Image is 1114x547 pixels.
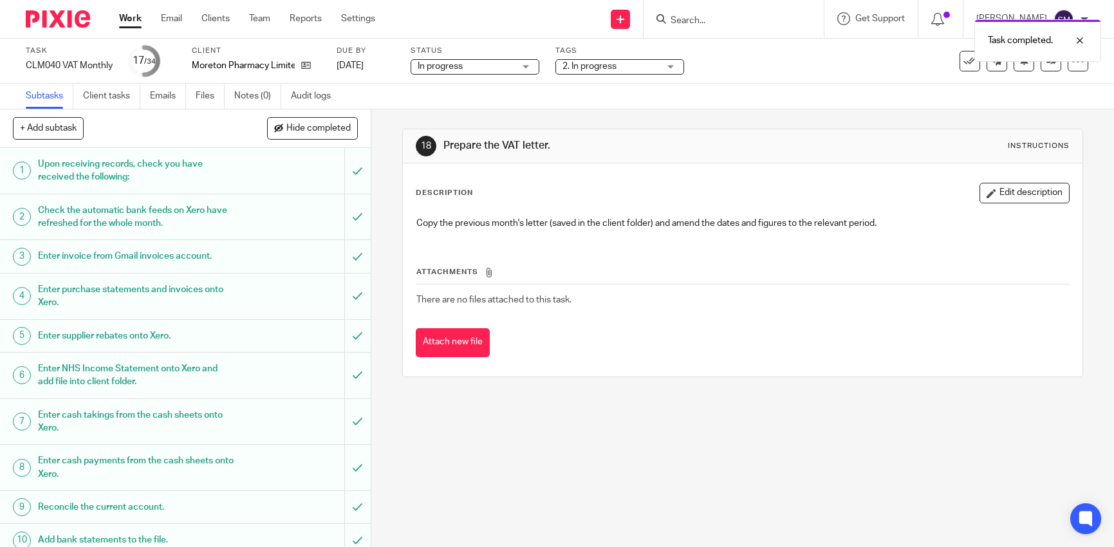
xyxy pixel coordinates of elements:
[418,62,463,71] span: In progress
[290,12,322,25] a: Reports
[192,46,320,56] label: Client
[38,359,234,392] h1: Enter NHS Income Statement onto Xero and add file into client folder.
[13,459,31,477] div: 8
[119,12,142,25] a: Work
[26,84,73,109] a: Subtasks
[555,46,684,56] label: Tags
[443,139,770,153] h1: Prepare the VAT letter.
[38,154,234,187] h1: Upon receiving records, check you have received the following:
[13,248,31,266] div: 3
[192,59,295,72] p: Moreton Pharmacy Limited
[26,10,90,28] img: Pixie
[337,61,364,70] span: [DATE]
[13,498,31,516] div: 9
[38,326,234,346] h1: Enter supplier rebates onto Xero.
[26,46,113,56] label: Task
[26,59,113,72] div: CLM040 VAT Monthly
[416,268,478,275] span: Attachments
[201,12,230,25] a: Clients
[161,12,182,25] a: Email
[13,413,31,431] div: 7
[411,46,539,56] label: Status
[249,12,270,25] a: Team
[416,188,473,198] p: Description
[196,84,225,109] a: Files
[337,46,395,56] label: Due by
[38,201,234,234] h1: Check the automatic bank feeds on Xero have refreshed for the whole month.
[286,124,351,134] span: Hide completed
[416,295,571,304] span: There are no files attached to this task.
[1054,9,1074,30] img: svg%3E
[13,117,84,139] button: + Add subtask
[38,246,234,266] h1: Enter invoice from Gmail invoices account.
[13,208,31,226] div: 2
[416,328,490,357] button: Attach new file
[13,366,31,384] div: 6
[144,58,156,65] small: /34
[150,84,186,109] a: Emails
[38,405,234,438] h1: Enter cash takings from the cash sheets onto Xero.
[13,162,31,180] div: 1
[416,136,436,156] div: 18
[267,117,358,139] button: Hide completed
[133,53,156,68] div: 17
[291,84,340,109] a: Audit logs
[562,62,617,71] span: 2. In progress
[416,217,1069,230] p: Copy the previous month's letter (saved in the client folder) and amend the dates and figures to ...
[341,12,375,25] a: Settings
[38,497,234,517] h1: Reconcile the current account.
[83,84,140,109] a: Client tasks
[988,34,1053,47] p: Task completed.
[13,287,31,305] div: 4
[979,183,1070,203] button: Edit description
[1008,141,1070,151] div: Instructions
[13,327,31,345] div: 5
[38,280,234,313] h1: Enter purchase statements and invoices onto Xero.
[234,84,281,109] a: Notes (0)
[38,451,234,484] h1: Enter cash payments from the cash sheets onto Xero.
